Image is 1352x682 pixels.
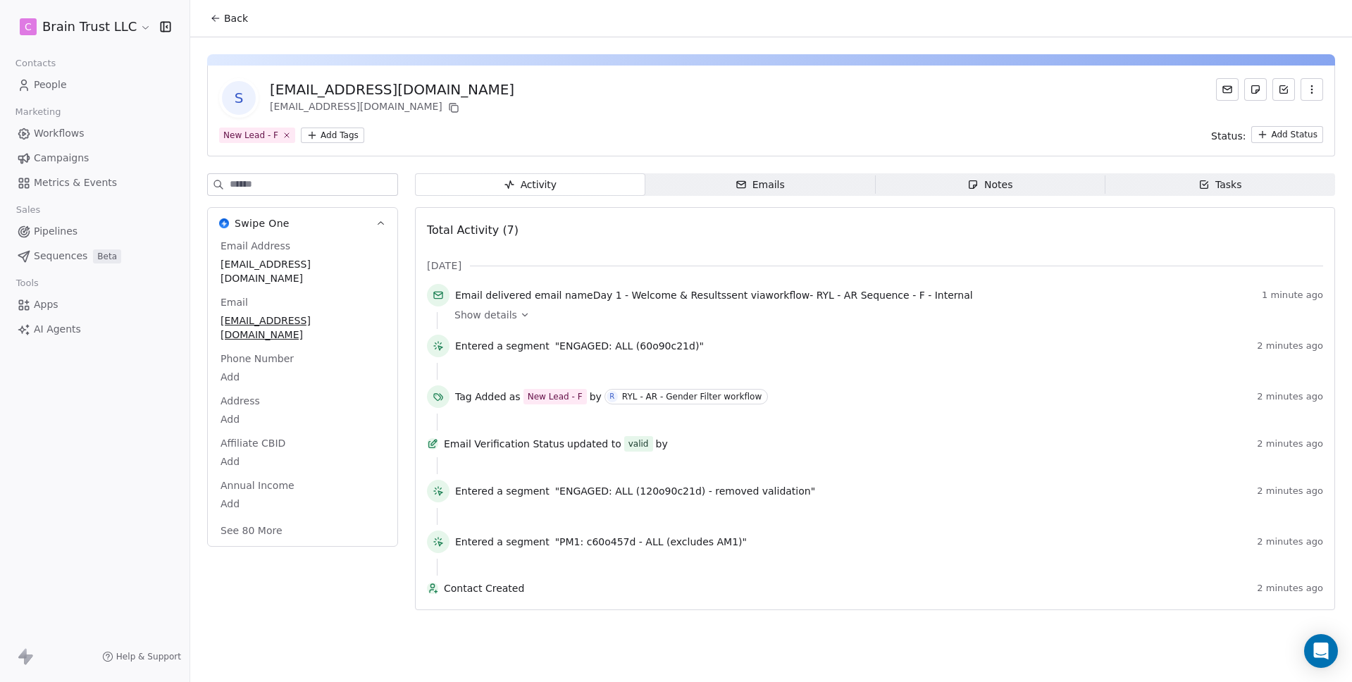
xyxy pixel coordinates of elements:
span: Add [221,370,385,384]
span: Add [221,412,385,426]
span: Entered a segment [455,339,550,353]
button: See 80 More [212,518,291,543]
a: Campaigns [11,147,178,170]
div: RYL - AR - Gender Filter workflow [622,392,762,402]
button: Add Tags [301,128,364,143]
button: CBrain Trust LLC [17,15,150,39]
span: "PM1: c60o457d - ALL (excludes AM1)" [555,535,747,549]
span: RYL - AR Sequence - F - Internal [817,290,973,301]
span: 2 minutes ago [1257,340,1323,352]
span: "ENGAGED: ALL (120o90c21d) - removed validation" [555,484,815,498]
span: Add [221,454,385,469]
span: Beta [93,249,121,263]
span: Sequences [34,249,87,263]
span: Metrics & Events [34,175,117,190]
span: by [590,390,602,404]
span: Show details [454,308,517,322]
span: Sales [10,199,46,221]
span: Total Activity (7) [427,223,519,237]
div: Swipe OneSwipe One [208,239,397,546]
div: New Lead - F [223,129,278,142]
a: Workflows [11,122,178,145]
span: Annual Income [218,478,297,492]
span: Affiliate CBID [218,436,288,450]
span: by [656,437,668,451]
button: Swipe OneSwipe One [208,208,397,239]
span: Marketing [9,101,67,123]
a: People [11,73,178,97]
span: Contacts [9,53,62,74]
span: AI Agents [34,322,81,337]
span: [EMAIL_ADDRESS][DOMAIN_NAME] [221,314,385,342]
span: C [25,20,32,34]
span: Status: [1211,129,1246,143]
span: 2 minutes ago [1257,583,1323,594]
span: Brain Trust LLC [42,18,137,36]
span: Help & Support [116,651,181,662]
span: "ENGAGED: ALL (60o90c21d)" [555,339,704,353]
a: SequencesBeta [11,244,178,268]
img: Swipe One [219,218,229,228]
span: updated to [567,437,621,451]
button: Add Status [1251,126,1323,143]
span: Campaigns [34,151,89,166]
span: Add [221,497,385,511]
span: 2 minutes ago [1257,438,1323,449]
a: Metrics & Events [11,171,178,194]
span: Email Verification Status [444,437,564,451]
div: Open Intercom Messenger [1304,634,1338,668]
span: Entered a segment [455,484,550,498]
a: AI Agents [11,318,178,341]
span: Email delivered [455,290,531,301]
span: Contact Created [444,581,1251,595]
span: Email Address [218,239,293,253]
button: Back [201,6,256,31]
span: [DATE] [427,259,461,273]
a: Pipelines [11,220,178,243]
div: valid [628,437,649,451]
div: [EMAIL_ADDRESS][DOMAIN_NAME] [270,99,514,116]
span: Phone Number [218,352,297,366]
span: Swipe One [235,216,290,230]
span: Workflows [34,126,85,141]
a: Show details [454,308,1313,322]
span: 2 minutes ago [1257,485,1323,497]
div: Emails [736,178,785,192]
div: Notes [967,178,1012,192]
span: s [222,81,256,115]
span: People [34,77,67,92]
span: 1 minute ago [1262,290,1323,301]
span: email name sent via workflow - [455,288,973,302]
span: Back [224,11,248,25]
div: Tasks [1198,178,1242,192]
span: 2 minutes ago [1257,391,1323,402]
div: R [609,391,614,402]
span: Tools [10,273,44,294]
span: Tag Added [455,390,507,404]
span: [EMAIL_ADDRESS][DOMAIN_NAME] [221,257,385,285]
div: New Lead - F [528,390,583,403]
span: Apps [34,297,58,312]
span: Entered a segment [455,535,550,549]
span: Address [218,394,263,408]
a: Apps [11,293,178,316]
span: as [509,390,521,404]
span: Email [218,295,251,309]
span: Pipelines [34,224,77,239]
span: 2 minutes ago [1257,536,1323,547]
a: Help & Support [102,651,181,662]
div: [EMAIL_ADDRESS][DOMAIN_NAME] [270,80,514,99]
span: Day 1 - Welcome & Results [593,290,726,301]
